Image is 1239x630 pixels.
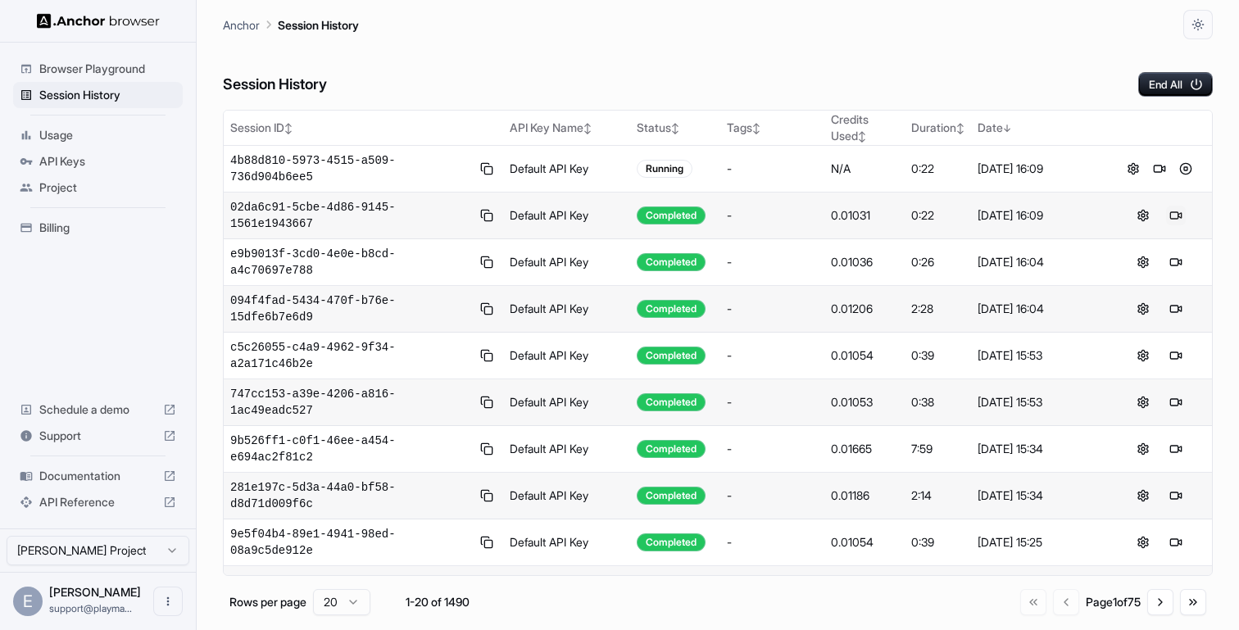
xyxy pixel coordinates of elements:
div: Project [13,174,183,201]
span: e96e5170-6fd1-462c-aba6-f821ba45b68c [230,573,471,605]
div: - [727,301,818,317]
span: Billing [39,220,176,236]
td: Default API Key [503,193,631,239]
div: - [727,487,818,504]
div: Completed [637,487,706,505]
div: [DATE] 16:04 [978,301,1100,317]
div: 0:22 [911,161,964,177]
div: API Reference [13,489,183,515]
div: 2:14 [911,487,964,504]
img: Anchor Logo [37,13,160,29]
div: Duration [911,120,964,136]
div: [DATE] 15:53 [978,394,1100,410]
div: [DATE] 15:34 [978,487,1100,504]
span: 9b526ff1-c0f1-46ee-a454-e694ac2f81c2 [230,433,471,465]
span: ↕ [858,130,866,143]
div: Billing [13,215,183,241]
div: Completed [637,440,706,458]
div: 0.01206 [831,301,899,317]
div: - [727,534,818,551]
span: 4b88d810-5973-4515-a509-736d904b6ee5 [230,152,471,185]
span: 281e197c-5d3a-44a0-bf58-d8d71d009f6c [230,479,471,512]
div: Completed [637,206,706,224]
div: 0.01031 [831,207,899,224]
div: - [727,441,818,457]
td: Default API Key [503,379,631,426]
div: API Keys [13,148,183,174]
div: Running [637,160,692,178]
div: 0:22 [911,207,964,224]
div: Completed [637,347,706,365]
span: Schedule a demo [39,401,157,418]
div: N/A [831,161,899,177]
div: - [727,254,818,270]
div: 0.01036 [831,254,899,270]
p: Session History [278,16,359,34]
button: Open menu [153,587,183,616]
div: [DATE] 15:34 [978,441,1100,457]
span: Usage [39,127,176,143]
span: Project [39,179,176,196]
div: - [727,347,818,364]
div: 7:59 [911,441,964,457]
div: Status [637,120,714,136]
div: Completed [637,393,706,411]
span: ↕ [671,122,679,134]
div: Session ID [230,120,497,136]
div: 0.01053 [831,394,899,410]
div: 2:28 [911,301,964,317]
span: ↓ [1003,122,1011,134]
div: Documentation [13,463,183,489]
div: Tags [727,120,818,136]
div: Date [978,120,1100,136]
span: ↕ [752,122,760,134]
div: Page 1 of 75 [1086,594,1141,610]
div: 0:38 [911,394,964,410]
span: Support [39,428,157,444]
div: [DATE] 15:25 [978,534,1100,551]
span: Documentation [39,468,157,484]
div: 0:26 [911,254,964,270]
td: Default API Key [503,566,631,613]
td: Default API Key [503,519,631,566]
div: 0.01054 [831,347,899,364]
div: [DATE] 16:09 [978,161,1100,177]
span: 747cc153-a39e-4206-a816-1ac49eadc527 [230,386,471,419]
nav: breadcrumb [223,16,359,34]
td: Default API Key [503,286,631,333]
span: Edward Sun [49,585,141,599]
td: Default API Key [503,146,631,193]
p: Anchor [223,16,260,34]
div: 1-20 of 1490 [397,594,479,610]
div: Credits Used [831,111,899,144]
div: Browser Playground [13,56,183,82]
div: API Key Name [510,120,624,136]
span: ↕ [956,122,964,134]
td: Default API Key [503,426,631,473]
div: Completed [637,533,706,551]
div: 0:39 [911,347,964,364]
span: 9e5f04b4-89e1-4941-98ed-08a9c5de912e [230,526,471,559]
span: ↕ [284,122,293,134]
div: Session History [13,82,183,108]
div: E [13,587,43,616]
span: 094f4fad-5434-470f-b76e-15dfe6b7e6d9 [230,292,471,325]
div: - [727,207,818,224]
span: API Keys [39,153,176,170]
div: - [727,161,818,177]
div: [DATE] 15:53 [978,347,1100,364]
span: API Reference [39,494,157,510]
td: Default API Key [503,333,631,379]
span: 02da6c91-5cbe-4d86-9145-1561e1943667 [230,199,471,232]
span: support@playmatic.ai [49,602,132,614]
td: Default API Key [503,239,631,286]
p: Rows per page [229,594,306,610]
div: 0.01054 [831,534,899,551]
div: Completed [637,253,706,271]
div: Support [13,423,183,449]
div: 0:39 [911,534,964,551]
span: Session History [39,87,176,103]
span: ↕ [583,122,592,134]
div: [DATE] 16:09 [978,207,1100,224]
div: 0.01186 [831,487,899,504]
